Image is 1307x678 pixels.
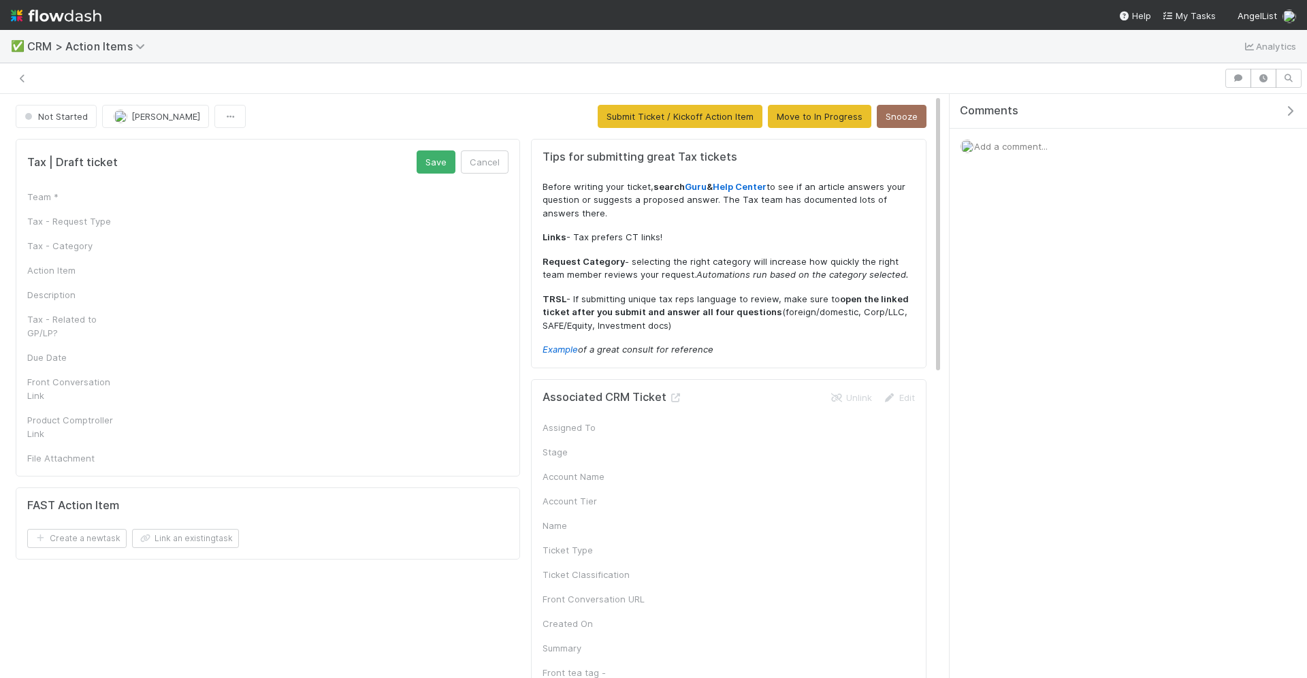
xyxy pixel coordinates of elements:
button: Submit Ticket / Kickoff Action Item [598,105,762,128]
div: File Attachment [27,451,129,465]
strong: Links [543,231,566,242]
div: Front Conversation Link [27,375,129,402]
div: Name [543,519,645,532]
div: Tax - Category [27,239,129,253]
p: - selecting the right category will increase how quickly the right team member reviews your request. [543,255,915,282]
a: Help Center [713,181,767,192]
a: Guru [685,181,707,192]
p: - Tax prefers CT links! [543,231,915,244]
div: Description [27,288,129,302]
div: Tax - Request Type [27,214,129,228]
img: avatar_c597f508-4d28-4c7c-92e0-bd2d0d338f8e.png [1282,10,1296,23]
a: Unlink [830,392,872,403]
h5: Tax | Draft ticket [27,156,118,169]
span: My Tasks [1162,10,1216,21]
div: Ticket Type [543,543,645,557]
a: Example [543,344,578,355]
strong: Request Category [543,256,625,267]
button: Link an existingtask [132,529,239,548]
div: Created On [543,617,645,630]
div: Stage [543,445,645,459]
button: [PERSON_NAME] [102,105,209,128]
button: Save [417,150,455,174]
div: Ticket Classification [543,568,645,581]
p: Before writing your ticket, to see if an article answers your question or suggests a proposed ans... [543,180,915,221]
span: [PERSON_NAME] [131,111,200,122]
div: Assigned To [543,421,645,434]
div: Product Comptroller Link [27,413,129,440]
button: Snooze [877,105,926,128]
div: Front Conversation URL [543,592,645,606]
span: Add a comment... [974,141,1048,152]
strong: TRSL [543,293,566,304]
a: My Tasks [1162,9,1216,22]
button: Create a newtask [27,529,127,548]
button: Move to In Progress [768,105,871,128]
span: Comments [960,104,1018,118]
em: of a great consult for reference [543,344,713,355]
div: Tax - Related to GP/LP? [27,312,129,340]
strong: search & [653,181,767,192]
span: AngelList [1238,10,1277,21]
span: Not Started [22,111,88,122]
img: avatar_c597f508-4d28-4c7c-92e0-bd2d0d338f8e.png [114,110,127,123]
span: ✅ [11,40,25,52]
div: Account Name [543,470,645,483]
p: - If submitting unique tax reps language to review, make sure to (foreign/domestic, Corp/LLC, SAF... [543,293,915,333]
img: avatar_c597f508-4d28-4c7c-92e0-bd2d0d338f8e.png [961,140,974,153]
a: Analytics [1242,38,1296,54]
span: CRM > Action Items [27,39,152,53]
div: Due Date [27,351,129,364]
button: Cancel [461,150,509,174]
div: Help [1118,9,1151,22]
em: Automations run based on the category selected. [696,269,909,280]
img: logo-inverted-e16ddd16eac7371096b0.svg [11,4,101,27]
div: Action Item [27,263,129,277]
h5: Tips for submitting great Tax tickets [543,150,915,164]
button: Not Started [16,105,97,128]
div: Summary [543,641,645,655]
h5: FAST Action Item [27,499,119,513]
div: Team * [27,190,129,204]
div: Account Tier [543,494,645,508]
a: Edit [883,392,915,403]
h5: Associated CRM Ticket [543,391,683,404]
